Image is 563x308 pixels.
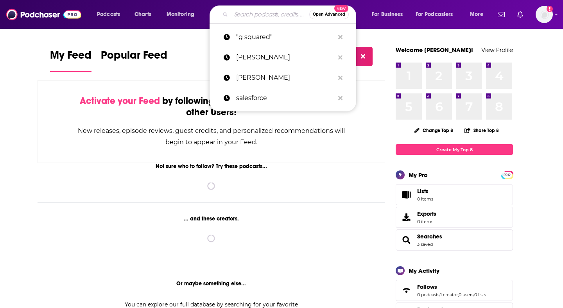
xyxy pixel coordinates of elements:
span: Logged in as BGpodcasts [536,6,553,23]
div: Search podcasts, credits, & more... [217,5,364,23]
div: ... and these creators. [38,215,385,222]
span: , [439,292,440,297]
a: Show notifications dropdown [495,8,508,21]
span: Follows [417,283,437,290]
span: Charts [134,9,151,20]
span: Exports [417,210,436,217]
a: [PERSON_NAME] [210,47,356,68]
a: 3 saved [417,242,433,247]
a: Follows [398,285,414,296]
a: Create My Top 8 [396,144,513,155]
span: Exports [398,212,414,223]
div: New releases, episode reviews, guest credits, and personalized recommendations will begin to appe... [77,125,346,148]
span: My Feed [50,48,91,66]
button: open menu [366,8,412,21]
span: 0 items [417,219,436,224]
span: For Podcasters [416,9,453,20]
a: Popular Feed [101,48,167,72]
a: Searches [398,235,414,245]
img: Podchaser - Follow, Share and Rate Podcasts [6,7,81,22]
a: Welcome [PERSON_NAME]! [396,46,473,54]
a: [PERSON_NAME] [210,68,356,88]
button: open menu [161,8,204,21]
button: open menu [411,8,464,21]
a: Follows [417,283,486,290]
p: salesforce [236,88,334,108]
a: View Profile [481,46,513,54]
a: PRO [502,172,512,177]
span: Searches [396,229,513,251]
span: 0 items [417,196,433,202]
span: Lists [417,188,429,195]
a: 0 podcasts [417,292,439,297]
span: , [473,292,474,297]
button: Open AdvancedNew [309,10,349,19]
span: PRO [502,172,512,178]
a: 0 users [459,292,473,297]
div: Or maybe something else... [38,280,385,287]
img: User Profile [536,6,553,23]
span: Podcasts [97,9,120,20]
span: For Business [372,9,403,20]
span: Lists [398,189,414,200]
svg: Add a profile image [547,6,553,12]
span: New [334,5,348,12]
div: by following Podcasts, Creators, Lists, and other Users! [77,95,346,118]
a: Searches [417,233,442,240]
p: "g squared" [236,27,334,47]
a: 1 creator [440,292,458,297]
button: Show profile menu [536,6,553,23]
a: 0 lists [474,292,486,297]
a: Lists [396,184,513,205]
span: More [470,9,483,20]
p: larry aschebrook [236,47,334,68]
div: My Pro [409,171,428,179]
button: Change Top 8 [409,125,458,135]
div: Not sure who to follow? Try these podcasts... [38,163,385,170]
span: Lists [417,188,433,195]
button: open menu [464,8,493,21]
span: Popular Feed [101,48,167,66]
button: Share Top 8 [464,123,499,138]
a: salesforce [210,88,356,108]
div: My Activity [409,267,439,274]
input: Search podcasts, credits, & more... [231,8,309,21]
span: Open Advanced [313,13,345,16]
span: Follows [396,280,513,301]
span: Monitoring [167,9,194,20]
span: Activate your Feed [80,95,160,107]
a: My Feed [50,48,91,72]
a: "g squared" [210,27,356,47]
button: open menu [91,8,130,21]
p: sterling white [236,68,334,88]
a: Charts [129,8,156,21]
a: Show notifications dropdown [514,8,526,21]
a: Exports [396,207,513,228]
